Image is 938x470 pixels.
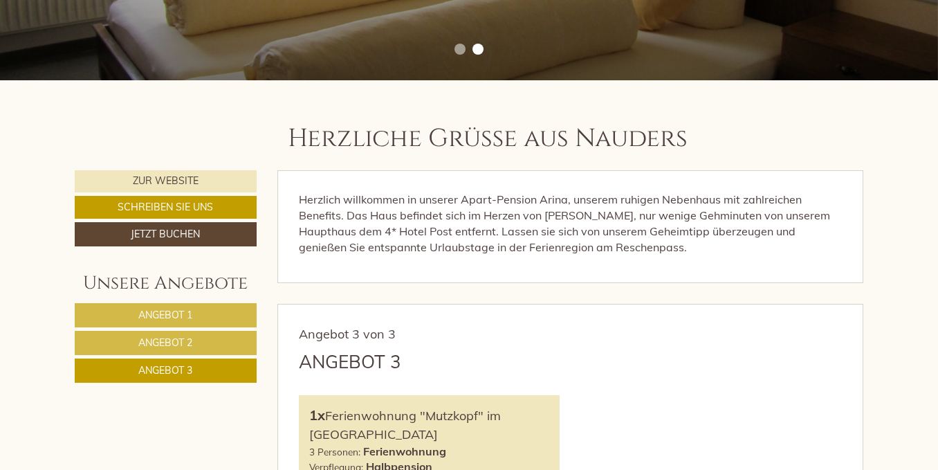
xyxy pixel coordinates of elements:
a: Schreiben Sie uns [75,196,257,219]
span: Angebot 3 [138,364,192,377]
div: Angebot 3 [299,349,401,374]
small: 3 Personen: [309,446,360,458]
a: Jetzt buchen [75,222,257,246]
a: Zur Website [75,170,257,192]
b: Ferienwohnung [363,444,446,458]
span: Angebot 1 [138,309,192,321]
h1: Herzliche Grüße aus Nauders [288,125,688,153]
div: Unsere Angebote [75,271,257,296]
div: Ferienwohnung "Mutzkopf" im [GEOGRAPHIC_DATA] [309,406,550,443]
b: 1x [309,406,325,424]
span: Angebot 2 [138,336,192,349]
span: Angebot 3 von 3 [299,326,396,342]
p: Herzlich willkommen in unserer Apart-Pension Arina, unserem ruhigen Nebenhaus mit zahlreichen Ben... [299,192,843,255]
